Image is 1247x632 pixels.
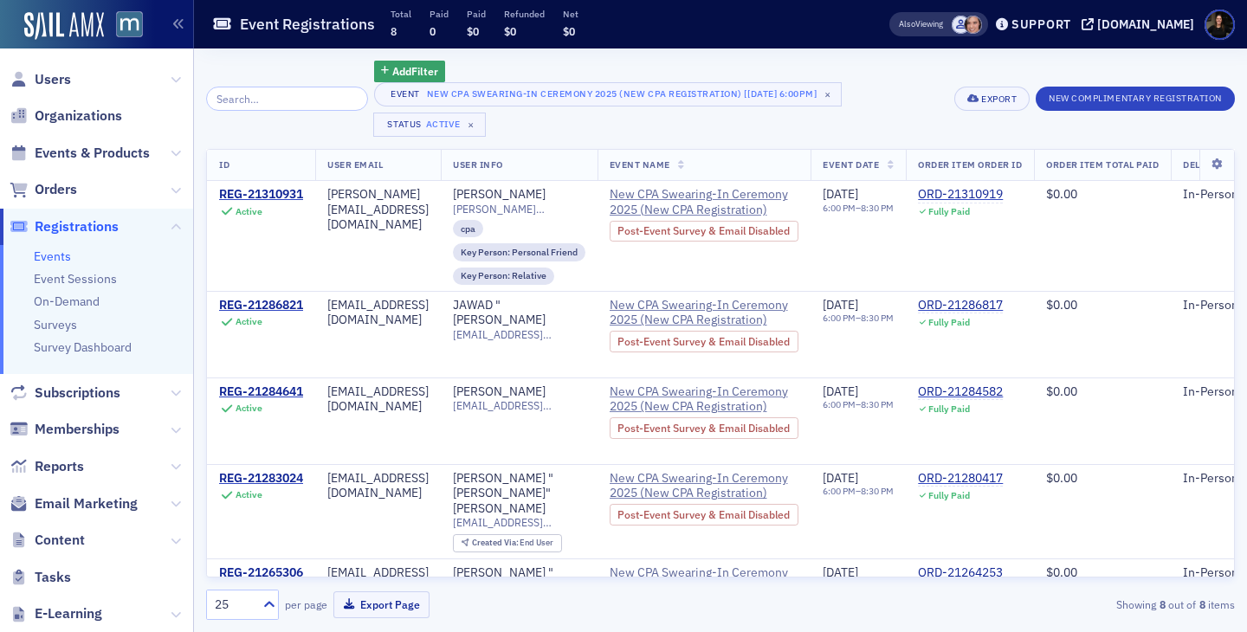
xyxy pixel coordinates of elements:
a: ORD-21310919 [918,187,1003,203]
div: End User [472,538,554,548]
a: Survey Dashboard [34,339,132,355]
a: Content [10,531,85,550]
a: REG-21265306 [219,565,303,581]
div: REG-21286821 [219,298,303,313]
span: Users [35,70,71,89]
span: New CPA Swearing-In Ceremony 2025 (New CPA Registration) [610,384,799,415]
button: [DOMAIN_NAME] [1082,18,1200,30]
div: [EMAIL_ADDRESS][DOMAIN_NAME] [327,565,429,596]
span: $0 [467,24,479,38]
div: Active [236,316,262,327]
a: REG-21283024 [219,471,303,487]
div: Event [387,88,423,100]
time: 6:00 PM [823,398,856,410]
a: Organizations [10,106,122,126]
a: Orders [10,180,77,199]
a: [PERSON_NAME] [453,187,546,203]
a: Memberships [10,420,120,439]
span: × [820,87,836,102]
span: [PERSON_NAME][EMAIL_ADDRESS][DOMAIN_NAME] [453,203,585,216]
a: New CPA Swearing-In Ceremony 2025 (New CPA Registration) [610,298,799,328]
div: – [823,203,894,214]
span: Profile [1205,10,1235,40]
span: Reports [35,457,84,476]
button: New Complimentary Registration [1036,87,1235,111]
a: [PERSON_NAME] "[PERSON_NAME]" [PERSON_NAME] [453,565,585,611]
a: E-Learning [10,604,102,623]
a: New CPA Swearing-In Ceremony 2025 (New CPA Registration) [610,187,799,217]
a: Users [10,70,71,89]
span: [EMAIL_ADDRESS][DOMAIN_NAME] [453,399,585,412]
div: Active [236,403,262,414]
div: Post-Event Survey [610,504,799,525]
button: Export [954,87,1030,111]
span: Event Date [823,158,879,171]
span: User Info [453,158,503,171]
div: Showing out of items [904,597,1235,612]
span: Event Name [610,158,670,171]
a: ORD-21264253 [918,565,1003,581]
span: ID [219,158,229,171]
div: [EMAIL_ADDRESS][DOMAIN_NAME] [327,384,429,415]
button: StatusActive× [373,113,486,137]
div: Status [386,119,423,130]
button: EventNew CPA Swearing-In Ceremony 2025 (New CPA Registration) [[DATE] 6:00pm]× [374,82,842,106]
div: cpa [453,220,483,237]
span: Subscriptions [35,384,120,403]
a: ORD-21284582 [918,384,1003,400]
a: JAWAD "[PERSON_NAME] [453,298,585,328]
a: New CPA Swearing-In Ceremony 2025 (New CPA Registration) [610,471,799,501]
span: 0 [430,24,436,38]
button: Export Page [333,591,430,618]
span: [DATE] [823,470,858,486]
a: Subscriptions [10,384,120,403]
a: ORD-21286817 [918,298,1003,313]
div: – [823,486,894,497]
label: per page [285,597,327,612]
div: Active [236,206,262,217]
div: – [823,399,894,410]
a: Registrations [10,217,119,236]
span: $0.00 [1046,564,1077,580]
time: 6:00 PM [823,202,856,214]
span: 8 [391,24,397,38]
button: AddFilter [374,61,445,82]
div: Post-Event Survey [610,417,799,438]
p: Refunded [504,8,545,20]
div: Fully Paid [928,206,970,217]
span: $0.00 [1046,297,1077,313]
span: [DATE] [823,564,858,580]
span: Order Item Order ID [918,158,1022,171]
div: Support [1011,16,1071,32]
span: $0.00 [1046,384,1077,399]
time: 6:00 PM [823,312,856,324]
span: Orders [35,180,77,199]
span: Created Via : [472,537,520,548]
strong: 8 [1156,597,1168,612]
span: Registrations [35,217,119,236]
time: 8:30 PM [861,485,894,497]
a: On-Demand [34,293,100,309]
a: Reports [10,457,84,476]
span: Organizations [35,106,122,126]
a: [PERSON_NAME] [453,384,546,400]
span: [DATE] [823,384,858,399]
span: × [463,117,479,132]
div: Active [426,119,461,130]
div: [PERSON_NAME][EMAIL_ADDRESS][DOMAIN_NAME] [327,187,429,233]
a: REG-21310931 [219,187,303,203]
img: SailAMX [24,12,104,40]
a: Email Marketing [10,494,138,513]
p: Total [391,8,411,20]
span: [DATE] [823,186,858,202]
span: User Email [327,158,383,171]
